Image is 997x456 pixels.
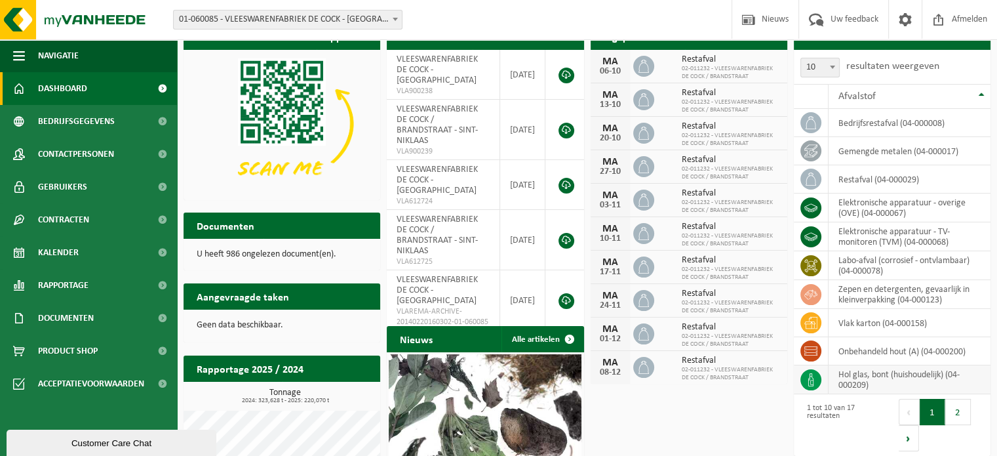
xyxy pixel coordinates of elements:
[597,190,623,201] div: MA
[920,399,945,425] button: 1
[682,299,781,315] span: 02-011232 - VLEESWARENFABRIEK DE COCK / BRANDSTRAAT
[397,196,489,207] span: VLA612724
[829,251,990,280] td: labo-afval (corrosief - ontvlambaar) (04-000078)
[397,215,478,256] span: VLEESWARENFABRIEK DE COCK / BRANDSTRAAT - SINT-NIKLAAS
[38,203,89,236] span: Contracten
[38,302,94,335] span: Documenten
[597,335,623,344] div: 01-12
[184,213,267,238] h2: Documenten
[397,86,489,96] span: VLA900238
[829,194,990,222] td: elektronische apparatuur - overige (OVE) (04-000067)
[397,275,478,306] span: VLEESWARENFABRIEK DE COCK - [GEOGRAPHIC_DATA]
[899,399,920,425] button: Previous
[38,105,115,138] span: Bedrijfsgegevens
[597,167,623,176] div: 27-10
[682,266,781,281] span: 02-011232 - VLEESWARENFABRIEK DE COCK / BRANDSTRAAT
[597,368,623,377] div: 08-12
[397,54,478,85] span: VLEESWARENFABRIEK DE COCK - [GEOGRAPHIC_DATA]
[682,132,781,148] span: 02-011232 - VLEESWARENFABRIEK DE COCK / BRANDSTRAAT
[38,269,88,302] span: Rapportage
[597,324,623,335] div: MA
[500,160,545,210] td: [DATE]
[173,10,402,30] span: 01-060085 - VLEESWARENFABRIEK DE COCK - SINT-NIKLAAS
[682,188,781,199] span: Restafval
[397,146,489,157] span: VLA900239
[597,224,623,234] div: MA
[38,367,144,400] span: Acceptatievoorwaarden
[829,222,990,251] td: elektronische apparatuur - TV-monitoren (TVM) (04-000068)
[829,137,990,165] td: gemengde metalen (04-000017)
[597,67,623,76] div: 06-10
[38,236,79,269] span: Kalender
[597,257,623,268] div: MA
[829,165,990,194] td: restafval (04-000029)
[397,165,478,196] span: VLEESWARENFABRIEK DE COCK - [GEOGRAPHIC_DATA]
[197,250,367,259] p: U heeft 986 ongelezen document(en).
[682,322,781,333] span: Restafval
[801,58,839,77] span: 10
[597,201,623,210] div: 03-11
[397,257,489,267] span: VLA612725
[682,356,781,366] span: Restafval
[184,283,302,309] h2: Aangevraagde taken
[682,255,781,266] span: Restafval
[387,326,446,352] h2: Nieuws
[38,138,114,171] span: Contactpersonen
[597,301,623,310] div: 24-11
[829,109,990,137] td: bedrijfsrestafval (04-000008)
[945,399,971,425] button: 2
[38,72,87,105] span: Dashboard
[800,58,840,77] span: 10
[682,65,781,81] span: 02-011232 - VLEESWARENFABRIEK DE COCK / BRANDSTRAAT
[597,100,623,110] div: 13-10
[500,270,545,331] td: [DATE]
[829,280,990,309] td: zepen en detergenten, gevaarlijk in kleinverpakking (04-000123)
[899,425,919,451] button: Next
[597,234,623,243] div: 10-11
[682,165,781,181] span: 02-011232 - VLEESWARENFABRIEK DE COCK / BRANDSTRAAT
[682,121,781,132] span: Restafval
[597,134,623,143] div: 20-10
[38,39,79,72] span: Navigatie
[500,50,545,100] td: [DATE]
[597,90,623,100] div: MA
[397,306,489,327] span: VLAREMA-ARCHIVE-20140220160302-01-060085
[597,123,623,134] div: MA
[829,337,990,365] td: onbehandeld hout (A) (04-000200)
[190,388,380,404] h3: Tonnage
[174,10,402,29] span: 01-060085 - VLEESWARENFABRIEK DE COCK - SINT-NIKLAAS
[682,232,781,248] span: 02-011232 - VLEESWARENFABRIEK DE COCK / BRANDSTRAAT
[829,309,990,337] td: vlak karton (04-000158)
[597,358,623,368] div: MA
[829,365,990,394] td: hol glas, bont (huishoudelijk) (04-000209)
[7,427,219,456] iframe: chat widget
[682,333,781,348] span: 02-011232 - VLEESWARENFABRIEK DE COCK / BRANDSTRAAT
[190,398,380,404] span: 2024: 323,628 t - 2025: 220,070 t
[800,398,886,453] div: 1 tot 10 van 17 resultaten
[682,199,781,215] span: 02-011232 - VLEESWARENFABRIEK DE COCK / BRANDSTRAAT
[597,291,623,301] div: MA
[501,326,583,352] a: Alle artikelen
[682,155,781,165] span: Restafval
[682,88,781,98] span: Restafval
[597,157,623,167] div: MA
[682,366,781,382] span: 02-011232 - VLEESWARENFABRIEK DE COCK / BRANDSTRAAT
[838,91,876,102] span: Afvalstof
[682,289,781,299] span: Restafval
[184,356,317,381] h2: Rapportage 2025 / 2024
[283,381,379,407] a: Bekijk rapportage
[397,104,478,146] span: VLEESWARENFABRIEK DE COCK / BRANDSTRAAT - SINT-NIKLAAS
[682,222,781,232] span: Restafval
[846,61,939,72] label: resultaten weergeven
[500,100,545,160] td: [DATE]
[500,210,545,270] td: [DATE]
[682,54,781,65] span: Restafval
[197,321,367,330] p: Geen data beschikbaar.
[597,268,623,277] div: 17-11
[38,335,98,367] span: Product Shop
[38,171,87,203] span: Gebruikers
[682,98,781,114] span: 02-011232 - VLEESWARENFABRIEK DE COCK / BRANDSTRAAT
[597,56,623,67] div: MA
[184,50,380,197] img: Download de VHEPlus App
